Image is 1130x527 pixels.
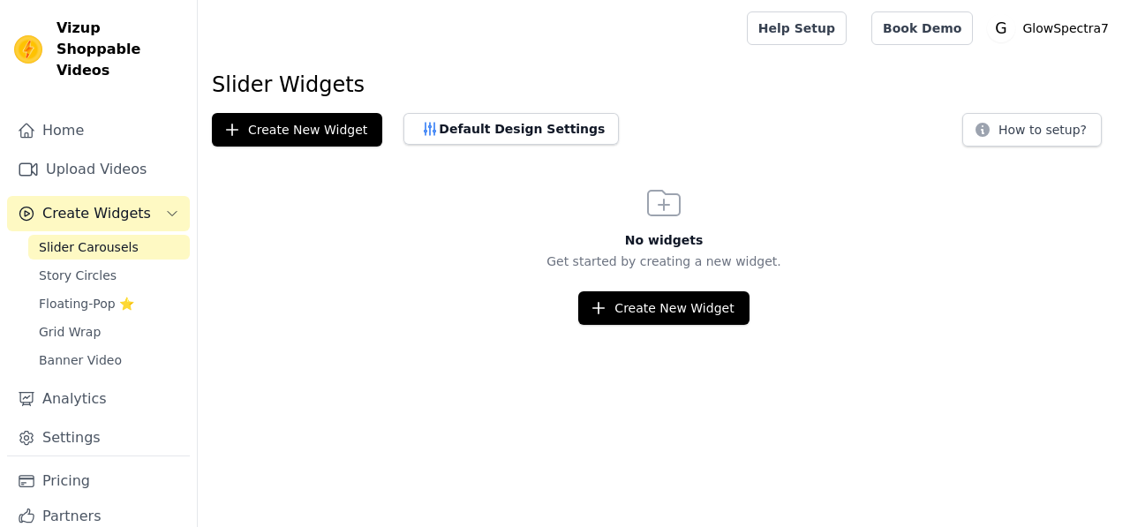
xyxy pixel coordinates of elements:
[962,113,1102,147] button: How to setup?
[39,323,101,341] span: Grid Wrap
[14,35,42,64] img: Vizup
[7,196,190,231] button: Create Widgets
[987,12,1116,44] button: G GlowSpectra7
[7,113,190,148] a: Home
[39,295,134,312] span: Floating-Pop ⭐
[578,291,749,325] button: Create New Widget
[28,348,190,373] a: Banner Video
[28,235,190,260] a: Slider Carousels
[39,267,117,284] span: Story Circles
[39,238,139,256] span: Slider Carousels
[39,351,122,369] span: Banner Video
[212,71,1116,99] h1: Slider Widgets
[403,113,619,145] button: Default Design Settings
[7,381,190,417] a: Analytics
[747,11,847,45] a: Help Setup
[7,420,190,455] a: Settings
[996,19,1007,37] text: G
[198,231,1130,249] h3: No widgets
[7,463,190,499] a: Pricing
[42,203,151,224] span: Create Widgets
[56,18,183,81] span: Vizup Shoppable Videos
[28,263,190,288] a: Story Circles
[212,113,382,147] button: Create New Widget
[871,11,973,45] a: Book Demo
[962,125,1102,142] a: How to setup?
[7,152,190,187] a: Upload Videos
[198,252,1130,270] p: Get started by creating a new widget.
[1015,12,1116,44] p: GlowSpectra7
[28,291,190,316] a: Floating-Pop ⭐
[28,320,190,344] a: Grid Wrap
